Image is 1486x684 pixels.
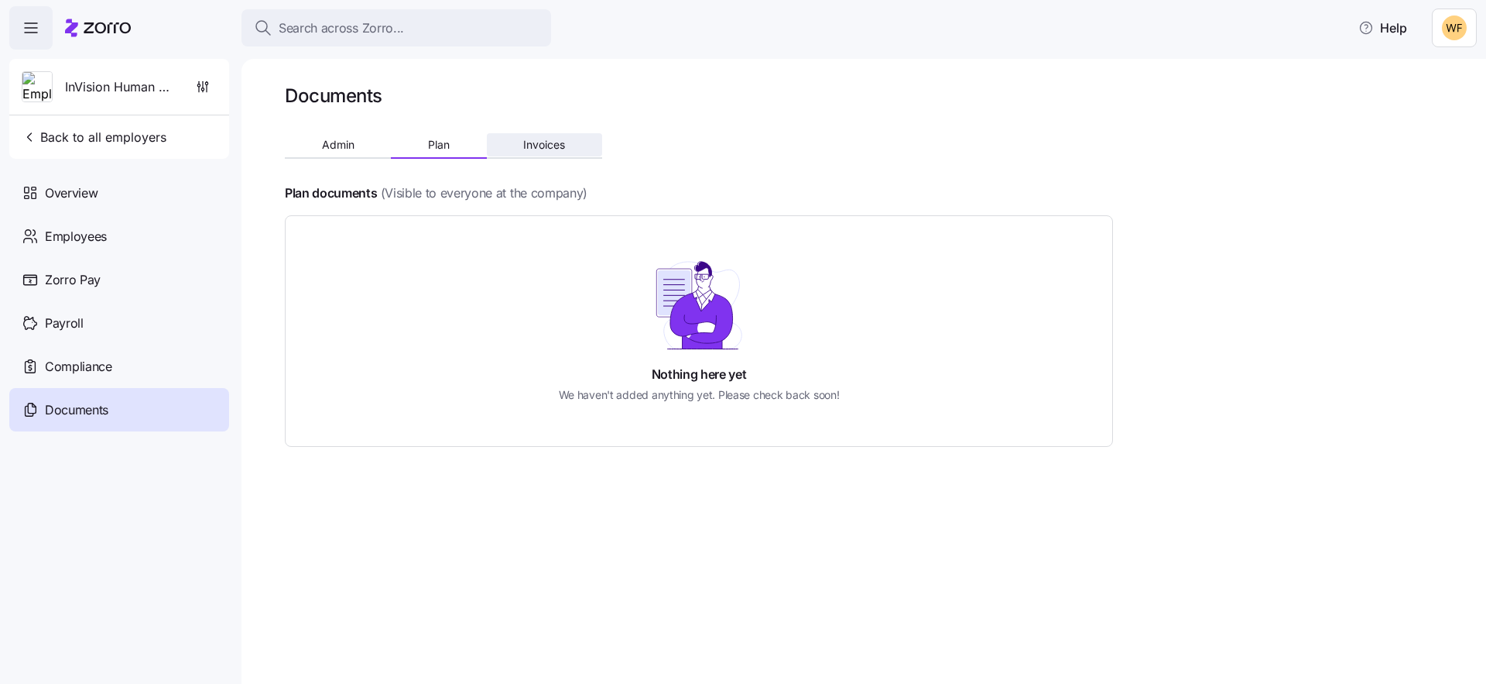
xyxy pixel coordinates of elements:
[322,139,354,150] span: Admin
[523,139,565,150] span: Invoices
[15,122,173,153] button: Back to all employers
[9,258,229,301] a: Zorro Pay
[652,366,747,383] h4: Nothing here yet
[9,388,229,431] a: Documents
[45,400,108,420] span: Documents
[428,139,450,150] span: Plan
[45,270,101,290] span: Zorro Pay
[241,9,551,46] button: Search across Zorro...
[1442,15,1467,40] img: 8adafdde462ffddea829e1adcd6b1844
[45,227,107,246] span: Employees
[285,184,378,202] h4: Plan documents
[45,357,112,376] span: Compliance
[22,72,52,103] img: Employer logo
[285,84,382,108] h1: Documents
[22,128,166,146] span: Back to all employers
[1346,12,1419,43] button: Help
[559,387,840,403] h5: We haven't added anything yet. Please check back soon!
[279,19,404,38] span: Search across Zorro...
[381,184,587,203] span: (Visible to everyone at the company)
[9,215,229,258] a: Employees
[9,345,229,388] a: Compliance
[9,171,229,215] a: Overview
[1358,19,1407,37] span: Help
[9,301,229,345] a: Payroll
[45,184,98,203] span: Overview
[65,77,176,97] span: InVision Human Services
[45,314,84,333] span: Payroll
